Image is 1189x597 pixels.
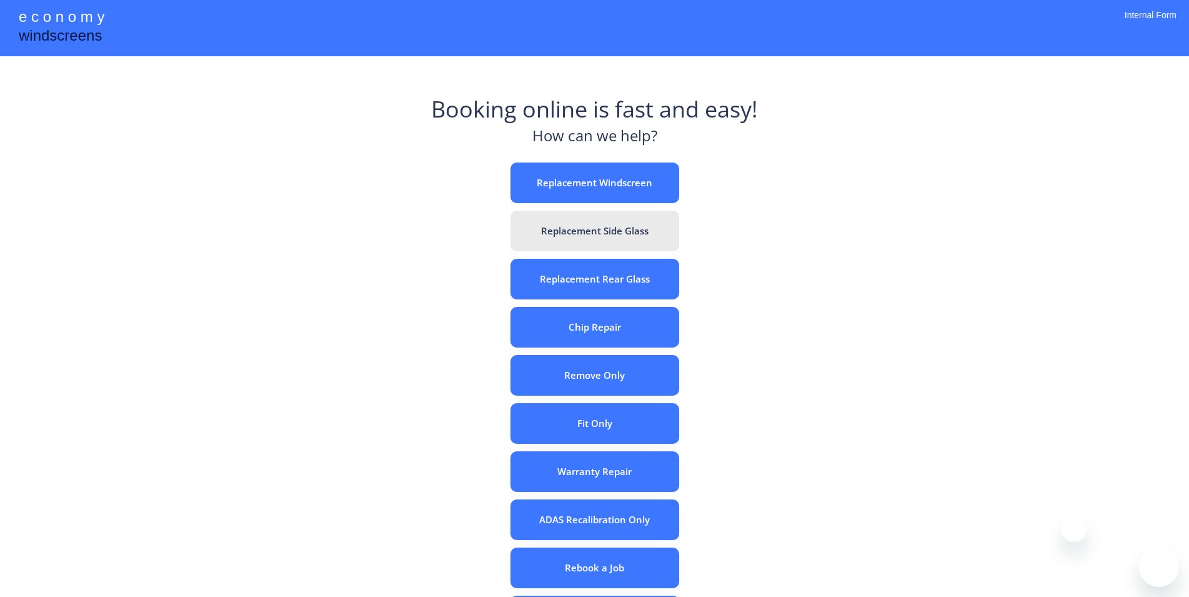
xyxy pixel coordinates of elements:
div: How can we help? [532,125,657,153]
button: Replacement Rear Glass [510,259,679,299]
div: windscreens [19,25,102,49]
button: ADAS Recalibration Only [510,499,679,540]
button: Rebook a Job [510,548,679,588]
div: Internal Form [1125,9,1177,38]
button: Chip Repair [510,307,679,348]
button: Replacement Side Glass [510,211,679,251]
button: Replacement Windscreen [510,163,679,203]
div: e c o n o m y [19,6,104,30]
iframe: Button to launch messaging window [1139,547,1179,587]
div: Booking online is fast and easy! [431,94,758,125]
iframe: Close message [1062,517,1087,542]
button: Warranty Repair [510,451,679,492]
button: Remove Only [510,355,679,396]
button: Fit Only [510,403,679,444]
